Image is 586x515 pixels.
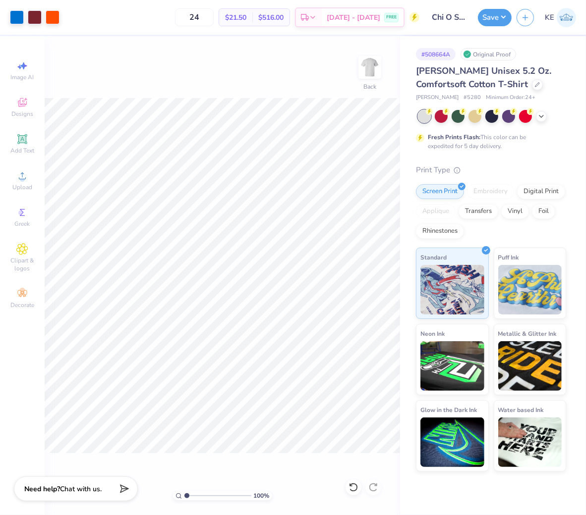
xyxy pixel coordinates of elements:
[517,184,565,199] div: Digital Print
[175,8,214,26] input: – –
[10,147,34,154] span: Add Text
[60,484,102,494] span: Chat with us.
[416,65,551,90] span: [PERSON_NAME] Unisex 5.2 Oz. Comfortsoft Cotton T-Shirt
[12,183,32,191] span: Upload
[10,301,34,309] span: Decorate
[459,204,498,219] div: Transfers
[545,8,576,27] a: KE
[498,252,519,262] span: Puff Ink
[327,12,380,23] span: [DATE] - [DATE]
[416,224,464,239] div: Rhinestones
[11,73,34,81] span: Image AI
[498,417,562,467] img: Water based Ink
[498,328,557,339] span: Metallic & Glitter Ink
[467,184,514,199] div: Embroidery
[498,265,562,314] img: Puff Ink
[416,94,459,102] span: [PERSON_NAME]
[5,257,40,272] span: Clipart & logos
[424,7,473,27] input: Untitled Design
[11,110,33,118] span: Designs
[416,204,456,219] div: Applique
[420,328,445,339] span: Neon Ink
[15,220,30,228] span: Greek
[498,341,562,391] img: Metallic & Glitter Ink
[464,94,481,102] span: # 5280
[428,133,550,151] div: This color can be expedited for 5 day delivery.
[225,12,246,23] span: $21.50
[24,484,60,494] strong: Need help?
[478,9,512,26] button: Save
[420,252,447,262] span: Standard
[416,184,464,199] div: Screen Print
[498,405,544,415] span: Water based Ink
[501,204,529,219] div: Vinyl
[420,417,484,467] img: Glow in the Dark Ink
[557,8,576,27] img: Kent Everic Delos Santos
[360,57,380,77] img: Back
[420,265,484,314] img: Standard
[428,133,480,141] strong: Fresh Prints Flash:
[363,82,376,91] div: Back
[258,12,284,23] span: $516.00
[461,48,516,60] div: Original Proof
[486,94,535,102] span: Minimum Order: 24 +
[545,12,554,23] span: KE
[254,491,270,500] span: 100 %
[386,14,397,21] span: FREE
[532,204,555,219] div: Foil
[420,341,484,391] img: Neon Ink
[420,405,477,415] span: Glow in the Dark Ink
[416,164,566,176] div: Print Type
[416,48,456,60] div: # 508664A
